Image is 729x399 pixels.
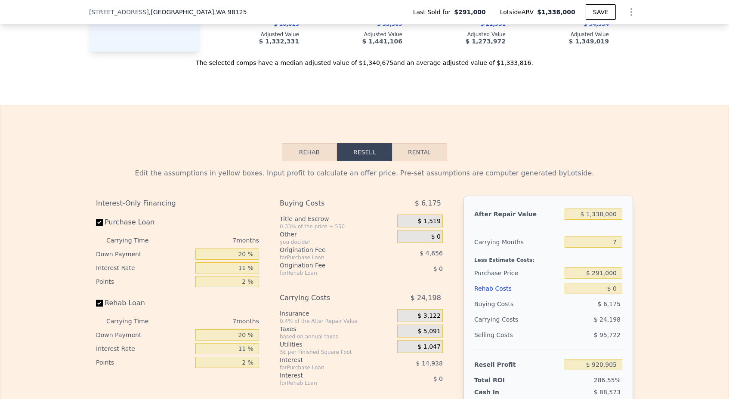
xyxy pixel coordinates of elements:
span: Last Sold for [413,8,454,16]
div: 7 months [166,314,259,328]
span: $ 0 [433,265,443,272]
div: The selected comps have a median adjusted value of $1,340,675 and an average adjusted value of $1... [89,52,640,67]
label: Purchase Loan [96,215,192,230]
div: Adjusted Value [313,31,402,38]
div: Down Payment [96,247,192,261]
span: [STREET_ADDRESS] [89,8,149,16]
div: Interest [280,356,376,364]
div: for Purchase Loan [280,364,376,371]
div: Utilities [280,340,394,349]
div: Buying Costs [280,196,376,211]
span: $ 6,175 [598,301,621,307]
span: $ 1,332,331 [259,38,299,45]
span: $ 1,349,019 [569,38,609,45]
div: 3¢ per Finished Square Foot [280,349,394,356]
span: , [GEOGRAPHIC_DATA] [149,8,247,16]
div: Points [96,275,192,289]
div: Carrying Costs [280,290,376,306]
span: $ 88,573 [594,389,621,396]
span: $ 24,198 [594,316,621,323]
div: Interest [280,371,376,380]
button: Rehab [282,143,337,161]
div: Carrying Time [106,233,162,247]
div: Adjusted Value [210,31,299,38]
span: $ 0 [431,233,441,241]
div: Adjusted Value [416,31,506,38]
div: Resell Profit [474,357,561,372]
div: Origination Fee [280,246,376,254]
span: $ 1,273,972 [466,38,506,45]
div: Total ROI [474,376,528,384]
div: Buying Costs [474,296,561,312]
span: $291,000 [454,8,486,16]
div: Interest Rate [96,261,192,275]
div: Carrying Time [106,314,162,328]
span: $ 6,175 [415,196,441,211]
div: 0.4% of the After Repair Value [280,318,394,325]
div: Carrying Costs [474,312,528,327]
span: $ 4,656 [420,250,442,257]
div: for Rehab Loan [280,380,376,387]
div: Purchase Price [474,265,561,281]
div: you decide! [280,239,394,246]
button: Rental [392,143,447,161]
div: Interest Rate [96,342,192,356]
div: for Purchase Loan [280,254,376,261]
span: $ 3,122 [417,312,440,320]
div: 7 months [166,233,259,247]
div: Less Estimate Costs: [474,250,622,265]
span: $1,338,000 [537,9,575,15]
input: Purchase Loan [96,219,103,226]
label: Rehab Loan [96,295,192,311]
div: for Rehab Loan [280,270,376,276]
div: Adjusted Value [519,31,609,38]
div: based on annual taxes [280,333,394,340]
span: $ 14,938 [416,360,443,367]
div: Down Payment [96,328,192,342]
span: $ 1,519 [417,218,440,225]
span: $ 95,722 [594,331,621,338]
button: SAVE [586,4,616,20]
div: Adjusted Value [623,31,712,38]
div: Cash In [474,388,528,396]
span: $ 0 [433,375,443,382]
div: Interest-Only Financing [96,196,259,211]
div: Taxes [280,325,394,333]
span: $ 1,047 [417,343,440,351]
div: Other [280,230,394,239]
div: Points [96,356,192,369]
button: Show Options [623,3,640,21]
div: Edit the assumptions in yellow boxes. Input profit to calculate an offer price. Pre-set assumptio... [96,168,633,178]
span: $ 1,441,106 [362,38,402,45]
button: Resell [337,143,392,161]
div: After Repair Value [474,206,561,222]
div: Title and Escrow [280,215,394,223]
div: Insurance [280,309,394,318]
div: 0.33% of the price + 550 [280,223,394,230]
div: Carrying Months [474,234,561,250]
div: Selling Costs [474,327,561,343]
input: Rehab Loan [96,300,103,307]
span: 286.55% [594,377,621,384]
div: Rehab Costs [474,281,561,296]
div: Origination Fee [280,261,376,270]
span: , WA 98125 [214,9,247,15]
span: Lotside ARV [500,8,537,16]
span: $ 5,091 [417,328,440,335]
span: $ 24,198 [411,290,441,306]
